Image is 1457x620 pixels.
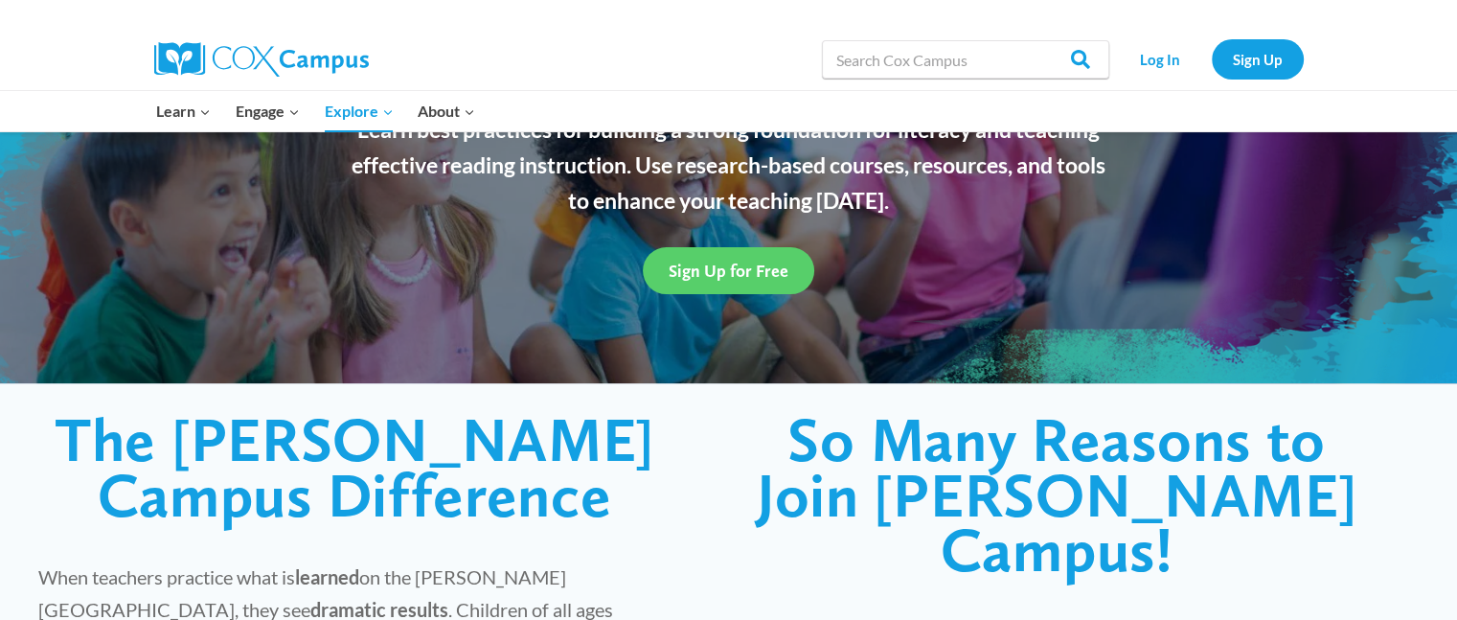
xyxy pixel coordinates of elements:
[757,402,1357,586] span: So Many Reasons to Join [PERSON_NAME] Campus!
[1119,39,1202,79] a: Log In
[1119,39,1304,79] nav: Secondary Navigation
[405,91,488,131] button: Child menu of About
[295,565,359,588] strong: learned
[145,91,488,131] nav: Primary Navigation
[1212,39,1304,79] a: Sign Up
[154,42,369,77] img: Cox Campus
[55,402,654,532] span: The [PERSON_NAME] Campus Difference
[643,247,814,294] a: Sign Up for Free
[145,91,224,131] button: Child menu of Learn
[223,91,312,131] button: Child menu of Engage
[341,112,1117,218] p: Learn best practices for building a strong foundation for literacy and teaching effective reading...
[669,261,788,281] span: Sign Up for Free
[312,91,406,131] button: Child menu of Explore
[822,40,1109,79] input: Search Cox Campus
